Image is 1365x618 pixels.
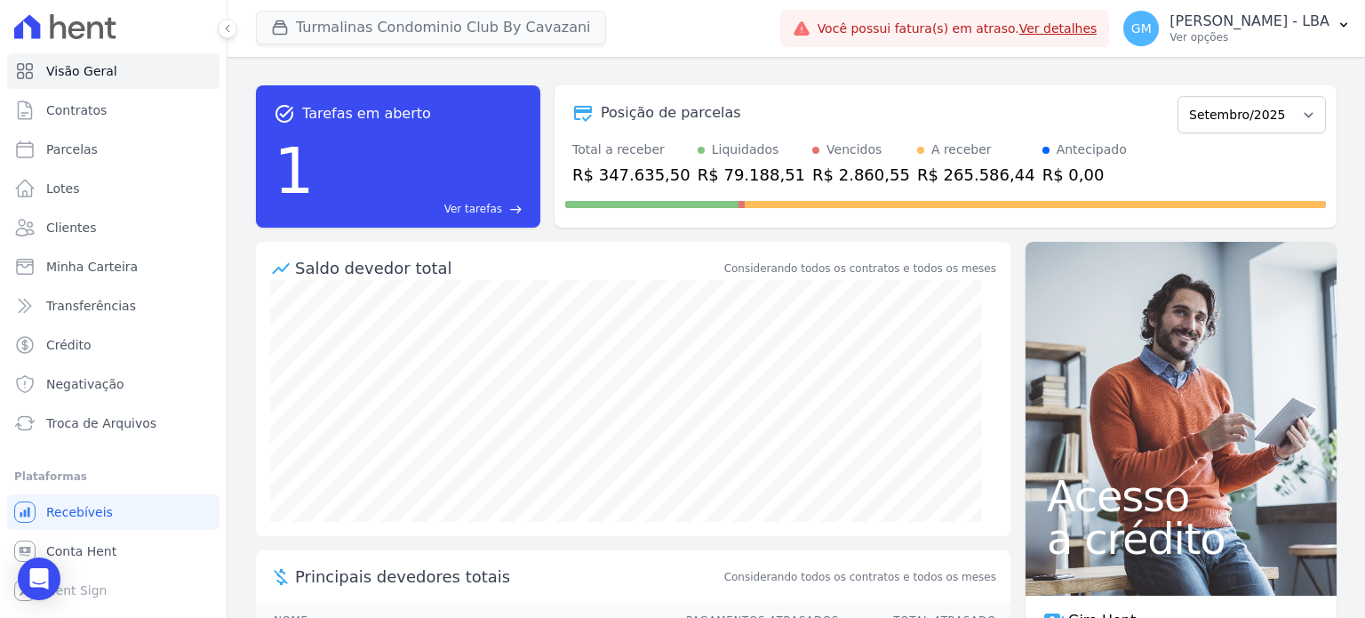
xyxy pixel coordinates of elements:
div: A receber [931,140,992,159]
a: Conta Hent [7,534,220,569]
button: GM [PERSON_NAME] - LBA Ver opções [1109,4,1365,53]
span: GM [1131,22,1152,35]
span: Lotes [46,180,80,197]
span: Conta Hent [46,542,116,560]
div: Saldo devedor total [295,256,721,280]
p: [PERSON_NAME] - LBA [1169,12,1329,30]
span: Minha Carteira [46,258,138,276]
a: Clientes [7,210,220,245]
span: Negativação [46,375,124,393]
a: Ver tarefas east [322,201,523,217]
div: R$ 79.188,51 [698,163,805,187]
a: Crédito [7,327,220,363]
a: Troca de Arquivos [7,405,220,441]
span: Troca de Arquivos [46,414,156,432]
a: Contratos [7,92,220,128]
div: R$ 347.635,50 [572,163,690,187]
span: Você possui fatura(s) em atraso. [818,20,1098,38]
a: Recebíveis [7,494,220,530]
button: Turmalinas Condominio Club By Cavazani [256,11,606,44]
span: task_alt [274,103,295,124]
p: Ver opções [1169,30,1329,44]
span: east [509,203,523,216]
div: Posição de parcelas [601,102,741,124]
a: Negativação [7,366,220,402]
div: Considerando todos os contratos e todos os meses [724,261,996,277]
div: Liquidados [712,140,779,159]
span: Ver tarefas [444,201,502,217]
a: Parcelas [7,132,220,167]
div: Antecipado [1057,140,1127,159]
div: Open Intercom Messenger [18,558,60,600]
a: Ver detalhes [1019,21,1098,36]
span: Considerando todos os contratos e todos os meses [724,569,996,585]
div: R$ 0,00 [1042,163,1127,187]
span: a crédito [1047,518,1315,560]
a: Minha Carteira [7,249,220,285]
span: Recebíveis [46,503,113,521]
div: Vencidos [826,140,882,159]
div: Total a receber [572,140,690,159]
div: R$ 2.860,55 [812,163,910,187]
span: Acesso [1047,475,1315,518]
span: Contratos [46,101,107,119]
a: Transferências [7,288,220,324]
div: Plataformas [14,466,212,487]
div: 1 [274,124,315,217]
a: Visão Geral [7,53,220,89]
span: Principais devedores totais [295,565,721,589]
span: Tarefas em aberto [302,103,431,124]
span: Visão Geral [46,62,117,80]
div: R$ 265.586,44 [917,163,1035,187]
span: Clientes [46,219,96,237]
a: Lotes [7,171,220,206]
span: Parcelas [46,140,98,158]
span: Crédito [46,336,92,354]
span: Transferências [46,297,136,315]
